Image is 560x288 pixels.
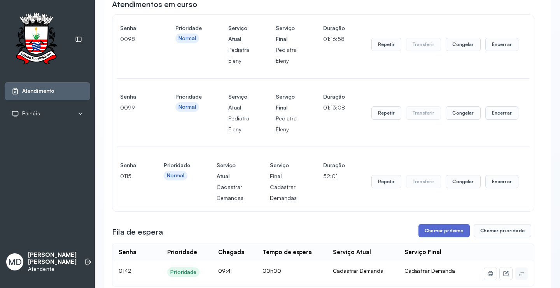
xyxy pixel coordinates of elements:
[485,175,518,188] button: Encerrar
[270,182,297,203] p: Cadastrar Demandas
[406,175,441,188] button: Transferir
[164,160,190,171] h4: Prioridade
[120,171,137,182] p: 0115
[404,267,455,274] span: Cadastrar Demanda
[178,35,196,42] div: Normal
[323,23,345,34] h4: Duração
[218,267,233,274] span: 09:41
[120,102,149,113] p: 0099
[323,160,345,171] h4: Duração
[474,224,531,237] button: Chamar prioridade
[218,249,245,256] div: Chegada
[228,91,249,113] h4: Serviço Atual
[485,38,518,51] button: Encerrar
[119,249,136,256] div: Senha
[170,269,196,276] div: Prioridade
[217,160,243,182] h4: Serviço Atual
[418,224,470,237] button: Chamar próximo
[270,160,297,182] h4: Serviço Final
[217,182,243,203] p: Cadastrar Demandas
[167,249,197,256] div: Prioridade
[120,34,149,44] p: 0098
[112,226,163,237] h3: Fila de espera
[262,249,312,256] div: Tempo de espera
[28,266,77,272] p: Atendente
[323,91,345,102] h4: Duração
[8,12,64,67] img: Logotipo do estabelecimento
[11,87,84,95] a: Atendimento
[371,175,401,188] button: Repetir
[333,267,392,274] div: Cadastrar Demanda
[323,34,345,44] p: 01:16:58
[276,23,297,44] h4: Serviço Final
[371,106,401,120] button: Repetir
[120,23,149,34] h4: Senha
[175,23,202,34] h4: Prioridade
[323,102,345,113] p: 01:13:08
[178,104,196,110] div: Normal
[406,38,441,51] button: Transferir
[323,171,345,182] p: 52:01
[120,91,149,102] h4: Senha
[333,249,371,256] div: Serviço Atual
[22,110,40,117] span: Painéis
[406,106,441,120] button: Transferir
[28,251,77,266] p: [PERSON_NAME] [PERSON_NAME]
[446,106,480,120] button: Congelar
[228,44,249,66] p: Pediatra Eleny
[262,267,281,274] span: 00h00
[276,113,297,135] p: Pediatra Eleny
[485,106,518,120] button: Encerrar
[175,91,202,102] h4: Prioridade
[120,160,137,171] h4: Senha
[446,175,480,188] button: Congelar
[119,267,131,274] span: 0142
[22,88,54,94] span: Atendimento
[228,23,249,44] h4: Serviço Atual
[276,44,297,66] p: Pediatra Eleny
[167,172,185,179] div: Normal
[228,113,249,135] p: Pediatra Eleny
[404,249,441,256] div: Serviço Final
[446,38,480,51] button: Congelar
[371,38,401,51] button: Repetir
[276,91,297,113] h4: Serviço Final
